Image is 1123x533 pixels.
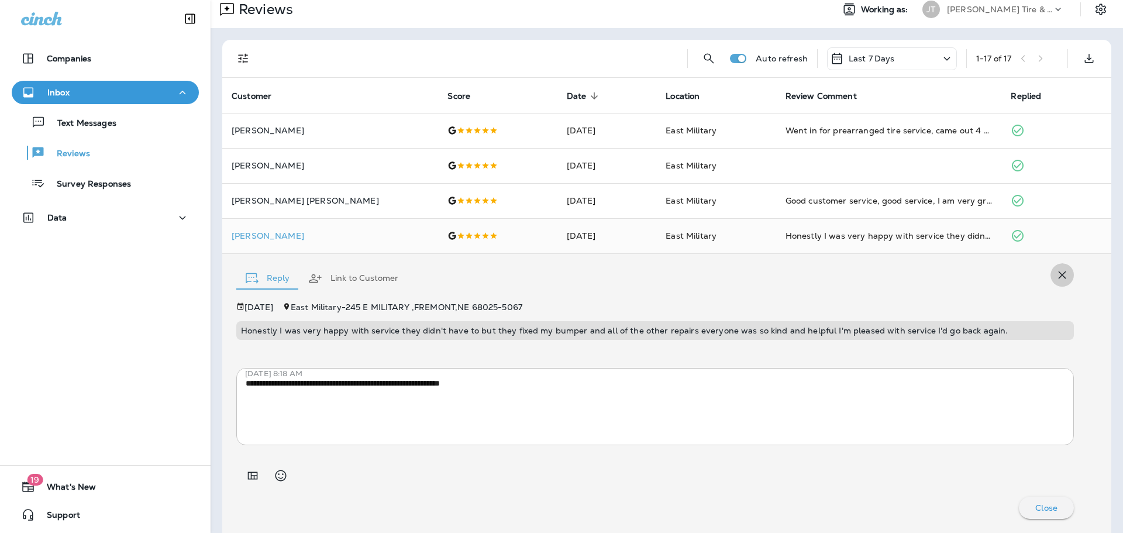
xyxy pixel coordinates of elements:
p: Reviews [234,1,293,18]
button: Export as CSV [1077,47,1101,70]
div: Went in for prearranged tire service, came out 4 hours later with new tires AND new wheel bearing... [786,125,993,136]
span: Score [447,91,470,101]
button: Support [12,503,199,527]
span: Location [666,91,700,101]
span: East Military [666,125,716,136]
span: Replied [1011,91,1041,101]
span: East Military - 245 E MILITARY , FREMONT , NE 68025-5067 [291,302,522,312]
p: [PERSON_NAME] Tire & Auto [947,5,1052,14]
span: Location [666,91,715,101]
button: Inbox [12,81,199,104]
span: Working as: [861,5,911,15]
span: Score [447,91,485,101]
button: Link to Customer [299,257,408,300]
span: Date [567,91,602,101]
span: Customer [232,91,287,101]
p: [PERSON_NAME] [232,161,429,170]
p: Companies [47,54,91,63]
td: [DATE] [557,183,656,218]
td: [DATE] [557,113,656,148]
div: JT [922,1,940,18]
button: 19What's New [12,475,199,498]
p: [DATE] [244,302,273,312]
p: [DATE] 8:18 AM [245,369,1083,379]
span: East Military [666,231,716,241]
span: East Military [666,195,716,206]
button: Survey Responses [12,171,199,195]
td: [DATE] [557,148,656,183]
button: Text Messages [12,110,199,135]
span: Review Comment [786,91,872,101]
div: Click to view Customer Drawer [232,231,429,240]
p: [PERSON_NAME] [232,231,429,240]
button: Add in a premade template [241,464,264,487]
p: Close [1035,503,1057,513]
p: Last 7 Days [849,54,895,63]
button: Data [12,206,199,229]
span: Support [35,510,80,524]
button: Filters [232,47,255,70]
button: Select an emoji [269,464,292,487]
button: Collapse Sidebar [174,7,206,30]
span: East Military [666,160,716,171]
button: Reply [236,257,299,300]
span: What's New [35,482,96,496]
button: Reviews [12,140,199,165]
button: Close [1019,497,1074,519]
div: 1 - 17 of 17 [976,54,1011,63]
p: Reviews [45,149,90,160]
div: Honestly I was very happy with service they didn't have to but they fixed my bumper and all of th... [786,230,993,242]
span: Date [567,91,587,101]
p: Survey Responses [45,179,131,190]
div: Good customer service, good service, I am very grateful. [786,195,993,207]
span: Review Comment [786,91,857,101]
p: Data [47,213,67,222]
td: [DATE] [557,218,656,253]
span: Customer [232,91,271,101]
p: Honestly I was very happy with service they didn't have to but they fixed my bumper and all of th... [241,326,1069,335]
p: Inbox [47,88,70,97]
span: Replied [1011,91,1056,101]
p: Auto refresh [756,54,808,63]
button: Search Reviews [697,47,721,70]
p: [PERSON_NAME] [232,126,429,135]
span: 19 [27,474,43,486]
button: Companies [12,47,199,70]
p: Text Messages [46,118,116,129]
p: [PERSON_NAME] [PERSON_NAME] [232,196,429,205]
